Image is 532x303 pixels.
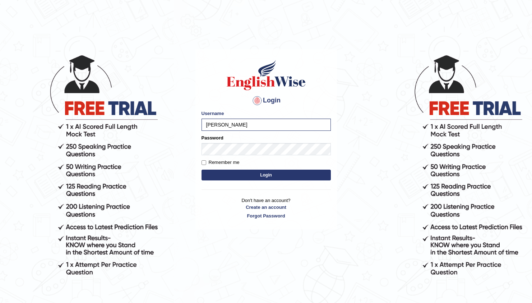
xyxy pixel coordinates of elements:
[202,159,240,166] label: Remember me
[202,95,331,106] h4: Login
[202,212,331,219] a: Forgot Password
[202,160,206,165] input: Remember me
[202,197,331,219] p: Don't have an account?
[202,204,331,211] a: Create an account
[202,110,224,117] label: Username
[202,134,223,141] label: Password
[202,170,331,180] button: Login
[225,59,307,91] img: Logo of English Wise sign in for intelligent practice with AI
